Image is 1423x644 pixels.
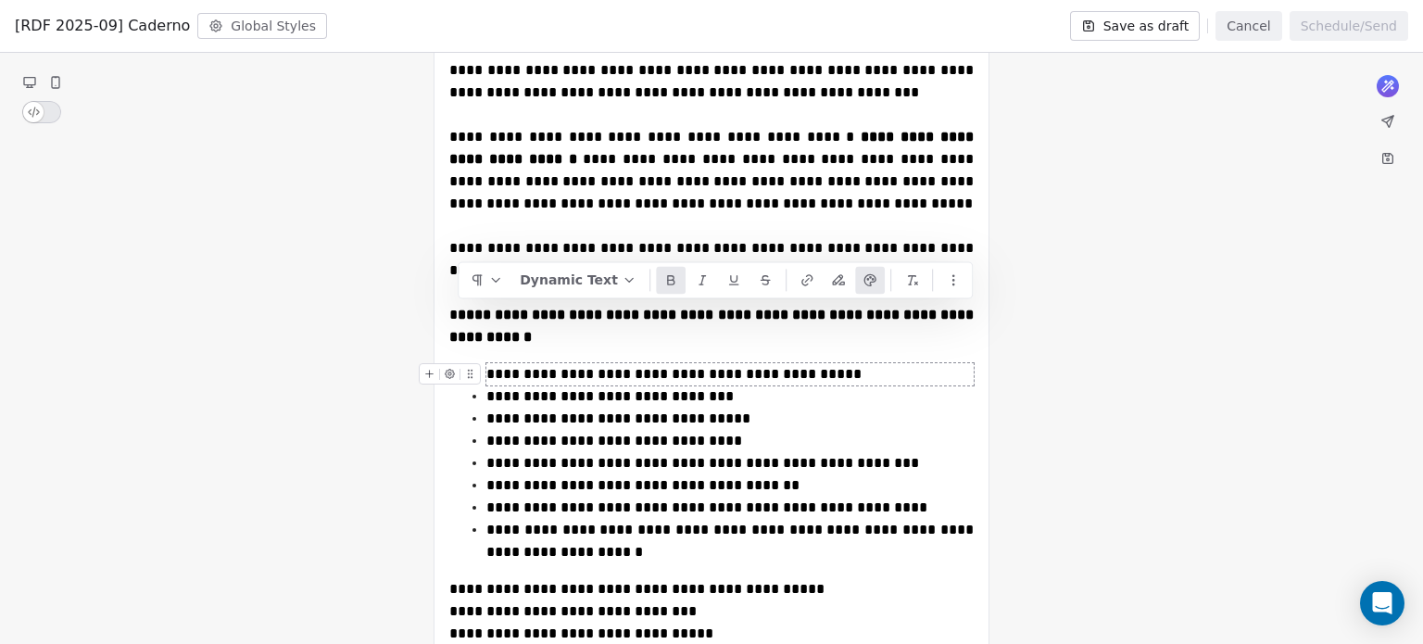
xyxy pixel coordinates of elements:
[1360,581,1404,625] div: Open Intercom Messenger
[1290,11,1408,41] button: Schedule/Send
[512,266,644,294] button: Dynamic Text
[1070,11,1201,41] button: Save as draft
[197,13,327,39] button: Global Styles
[15,15,190,37] span: [RDF 2025-09] Caderno
[1215,11,1281,41] button: Cancel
